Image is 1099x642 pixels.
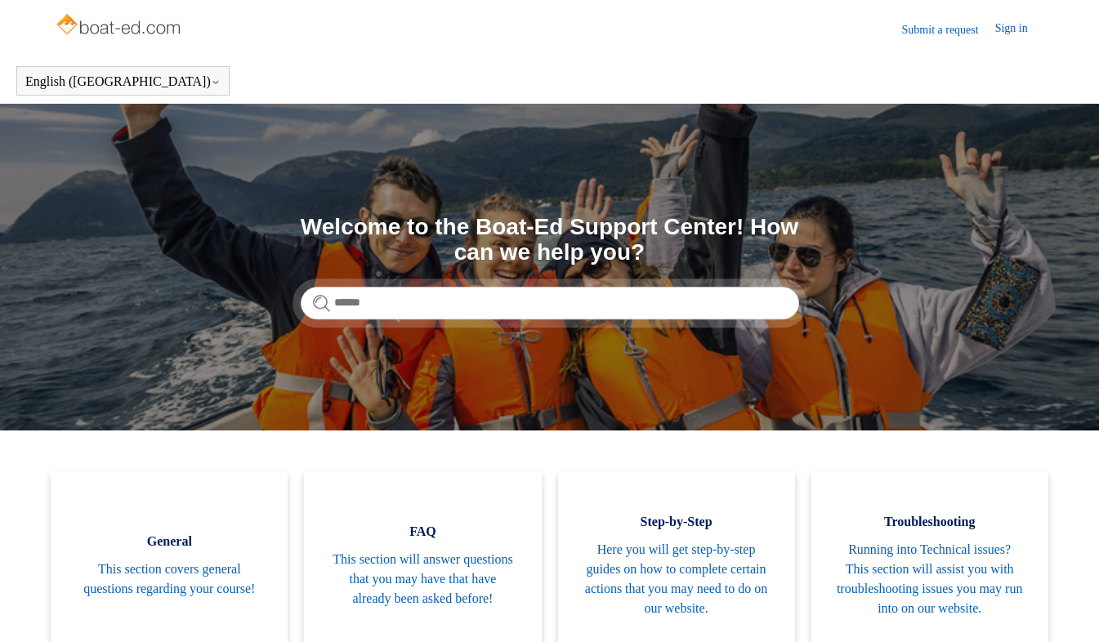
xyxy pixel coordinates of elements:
span: This section will answer questions that you may have that have already been asked before! [328,550,516,609]
span: FAQ [328,522,516,542]
span: General [75,532,263,551]
button: English ([GEOGRAPHIC_DATA]) [25,74,221,89]
img: Boat-Ed Help Center home page [55,10,185,42]
span: Running into Technical issues? This section will assist you with troubleshooting issues you may r... [836,540,1024,618]
div: Live chat [1044,587,1087,630]
span: This section covers general questions regarding your course! [75,560,263,599]
a: Sign in [995,20,1044,39]
h1: Welcome to the Boat-Ed Support Center! How can we help you? [301,215,799,265]
span: Troubleshooting [836,512,1024,532]
span: Step-by-Step [583,512,771,532]
input: Search [301,287,799,319]
a: Submit a request [902,21,995,38]
span: Here you will get step-by-step guides on how to complete certain actions that you may need to do ... [583,540,771,618]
